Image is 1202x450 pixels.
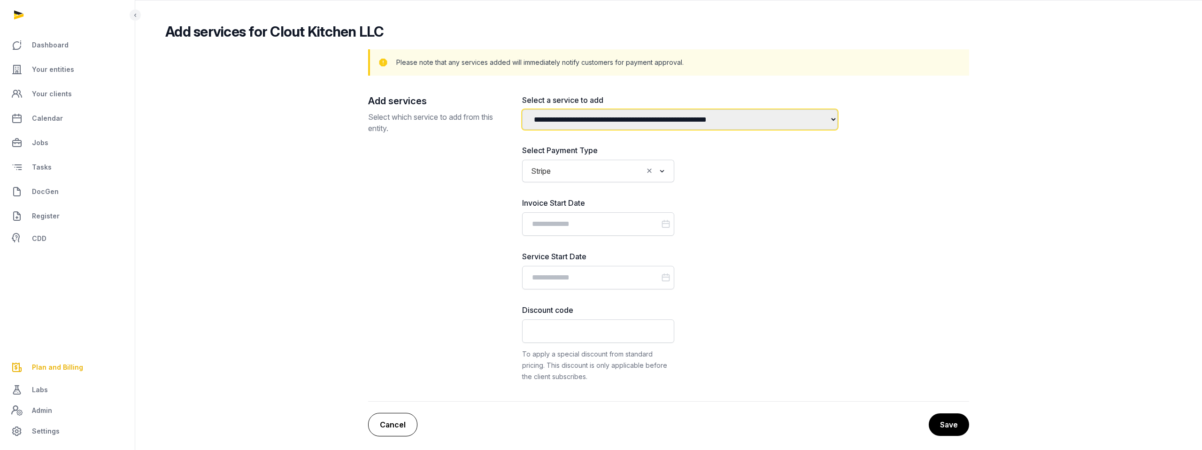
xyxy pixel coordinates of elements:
a: Plan and Billing [8,356,127,379]
input: Datepicker input [522,266,674,289]
a: Labs [8,379,127,401]
a: Cancel [368,413,417,436]
span: Plan and Billing [32,362,83,373]
span: Admin [32,405,52,416]
p: Select which service to add from this entity. [368,111,507,134]
input: Datepicker input [522,212,674,236]
div: Search for option [527,163,670,179]
a: Calendar [8,107,127,130]
button: Clear Selected [645,164,654,178]
h2: Add services [368,94,507,108]
label: Invoice Start Date [522,197,674,209]
label: Service Start Date [522,251,674,262]
a: Your clients [8,83,127,105]
label: Select Payment Type [522,145,674,156]
span: Stripe [529,164,553,178]
input: Search for option [555,164,643,178]
span: CDD [32,233,46,244]
a: Admin [8,401,127,420]
div: To apply a special discount from standard pricing. This discount is only applicable before the cl... [522,349,674,382]
label: Discount code [522,304,674,316]
button: Save [929,413,969,436]
a: Dashboard [8,34,127,56]
a: Settings [8,420,127,442]
label: Select a service to add [522,94,838,106]
span: DocGen [32,186,59,197]
a: Register [8,205,127,227]
span: Dashboard [32,39,69,51]
span: Your entities [32,64,74,75]
h2: Add services for Clout Kitchen LLC [165,23,1164,40]
a: CDD [8,229,127,248]
span: Register [32,210,60,222]
a: Your entities [8,58,127,81]
a: Jobs [8,132,127,154]
span: Your clients [32,88,72,100]
span: Tasks [32,162,52,173]
span: Labs [32,384,48,396]
p: Please note that any services added will immediately notify customers for payment approval. [396,58,684,67]
span: Jobs [32,137,48,148]
span: Settings [32,426,60,437]
a: DocGen [8,180,127,203]
a: Tasks [8,156,127,178]
span: Calendar [32,113,63,124]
